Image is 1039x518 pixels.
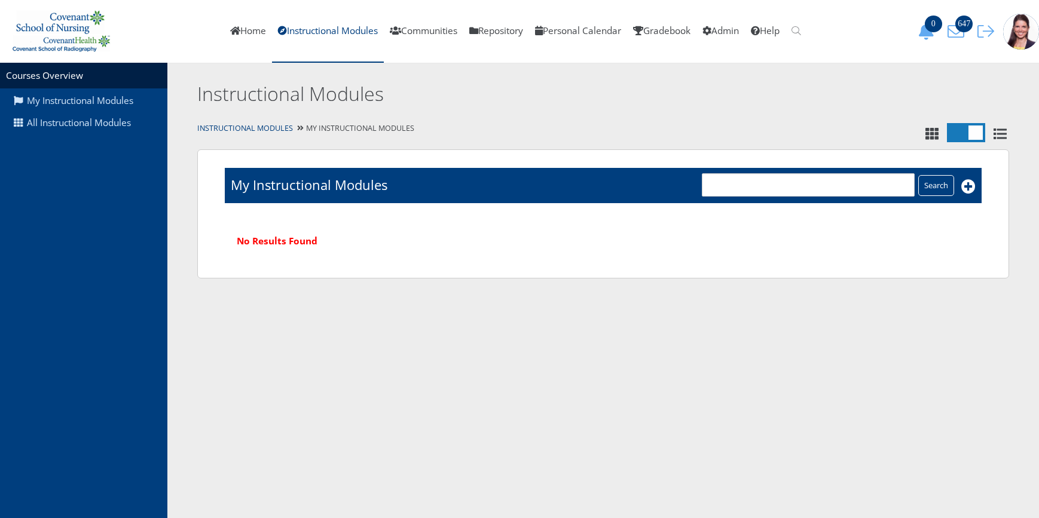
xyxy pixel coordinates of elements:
[918,175,954,196] input: Search
[943,24,973,37] a: 647
[231,176,387,194] h1: My Instructional Modules
[197,123,293,133] a: Instructional Modules
[913,24,943,37] a: 0
[991,127,1009,140] i: List
[955,16,973,32] span: 647
[197,81,829,108] h2: Instructional Modules
[961,179,976,194] i: Add New
[943,23,973,40] button: 647
[923,127,941,140] i: Tile
[225,222,982,260] div: No Results Found
[1003,14,1039,50] img: 1943_125_125.jpg
[913,23,943,40] button: 0
[6,69,83,82] a: Courses Overview
[925,16,942,32] span: 0
[167,120,1039,137] div: My Instructional Modules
